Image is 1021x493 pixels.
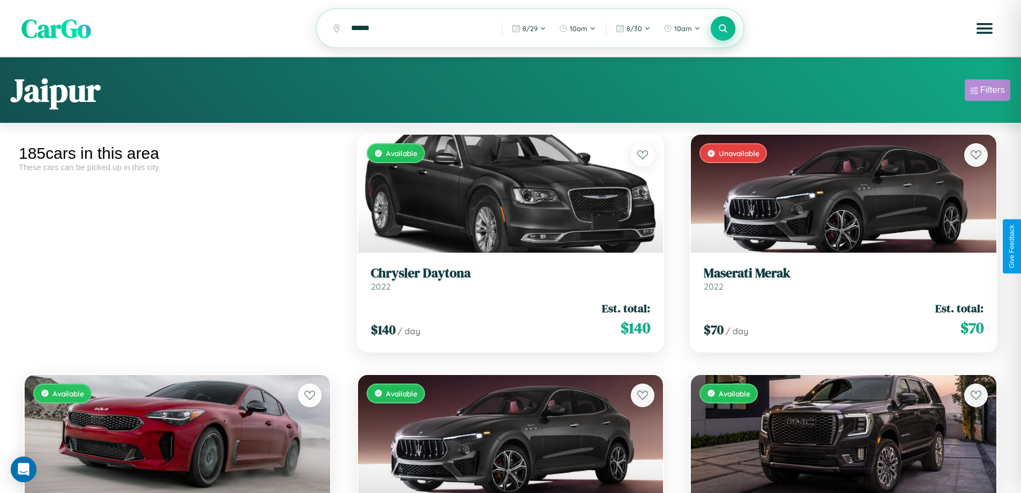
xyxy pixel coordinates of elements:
[506,20,552,37] button: 8/29
[704,281,724,292] span: 2022
[980,85,1005,95] div: Filters
[704,321,724,339] span: $ 70
[719,389,750,398] span: Available
[11,457,36,482] div: Open Intercom Messenger
[610,20,656,37] button: 8/30
[935,300,983,316] span: Est. total:
[523,24,538,33] span: 8 / 29
[19,144,336,163] div: 185 cars in this area
[970,13,1000,43] button: Open menu
[621,317,650,339] span: $ 140
[371,321,396,339] span: $ 140
[53,389,84,398] span: Available
[726,326,748,336] span: / day
[704,266,983,281] h3: Maserati Merak
[570,24,587,33] span: 10am
[386,389,418,398] span: Available
[627,24,642,33] span: 8 / 30
[1008,225,1016,268] div: Give Feedback
[11,68,100,112] h1: Jaipur
[19,163,336,172] div: These cars can be picked up in this city.
[960,317,983,339] span: $ 70
[21,11,91,46] span: CarGo
[674,24,692,33] span: 10am
[704,266,983,292] a: Maserati Merak2022
[658,20,706,37] button: 10am
[371,266,651,281] h3: Chrysler Daytona
[398,326,420,336] span: / day
[602,300,650,316] span: Est. total:
[371,281,391,292] span: 2022
[386,149,418,158] span: Available
[371,266,651,292] a: Chrysler Daytona2022
[554,20,601,37] button: 10am
[965,79,1010,101] button: Filters
[719,149,759,158] span: Unavailable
